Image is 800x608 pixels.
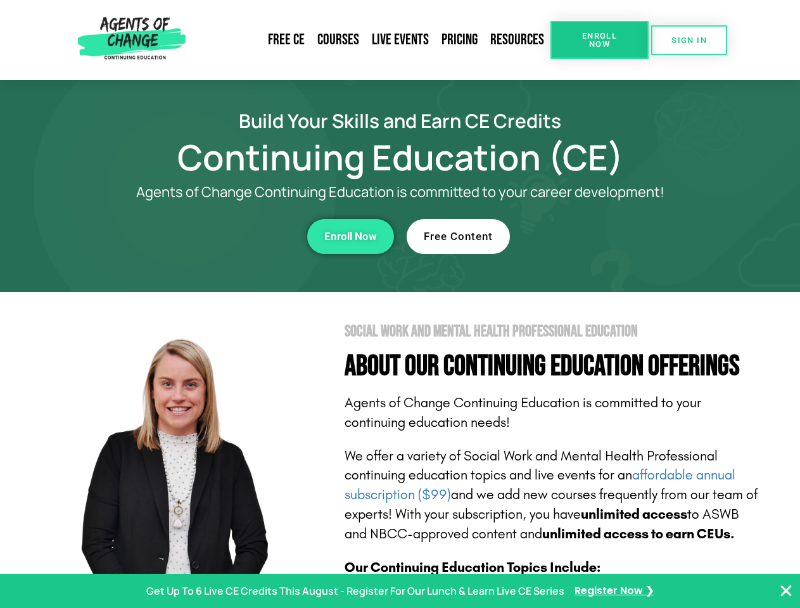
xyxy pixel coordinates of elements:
[324,231,377,242] span: Enroll Now
[262,25,311,54] a: Free CE
[550,21,649,59] a: Enroll Now
[345,324,761,339] h2: Social Work and Mental Health Professional Education
[345,395,701,431] span: Agents of Change Continuing Education is committed to your continuing education needs!
[146,582,564,600] p: Get Up To 6 Live CE Credits This August - Register For Our Lunch & Learn Live CE Series
[671,36,707,44] span: SIGN IN
[345,352,761,381] h4: About Our Continuing Education Offerings
[39,142,761,172] h1: Continuing Education (CE)
[542,526,735,542] b: unlimited access to earn CEUs.
[571,32,628,48] span: Enroll Now
[575,582,654,600] a: Register Now ❯
[778,583,794,598] button: Close Banner
[90,184,711,200] p: Agents of Change Continuing Education is committed to your career development!
[307,219,394,254] a: Enroll Now
[435,25,484,54] a: Pricing
[424,231,493,242] span: Free Content
[651,25,727,55] a: SIGN IN
[311,25,365,54] a: Courses
[191,25,550,54] nav: Menu
[345,446,761,544] p: We offer a variety of Social Work and Mental Health Professional continuing education topics and ...
[39,111,761,130] h2: Build Your Skills and Earn CE Credits
[345,559,600,576] b: Our Continuing Education Topics Include:
[581,506,687,522] b: unlimited access
[407,219,510,254] a: Free Content
[484,25,550,54] a: Resources
[365,25,435,54] a: Live Events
